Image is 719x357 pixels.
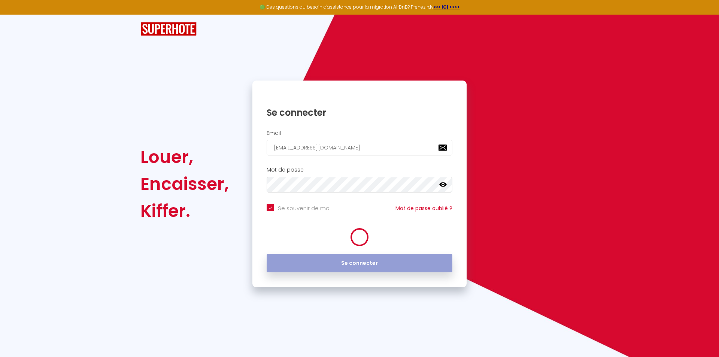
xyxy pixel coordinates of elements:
div: Louer, [140,143,229,170]
input: Ton Email [267,140,452,155]
div: Kiffer. [140,197,229,224]
button: Se connecter [267,254,452,273]
a: >>> ICI <<<< [434,4,460,10]
div: Encaisser, [140,170,229,197]
h2: Email [267,130,452,136]
h1: Se connecter [267,107,452,118]
img: SuperHote logo [140,22,197,36]
a: Mot de passe oublié ? [395,205,452,212]
h2: Mot de passe [267,167,452,173]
